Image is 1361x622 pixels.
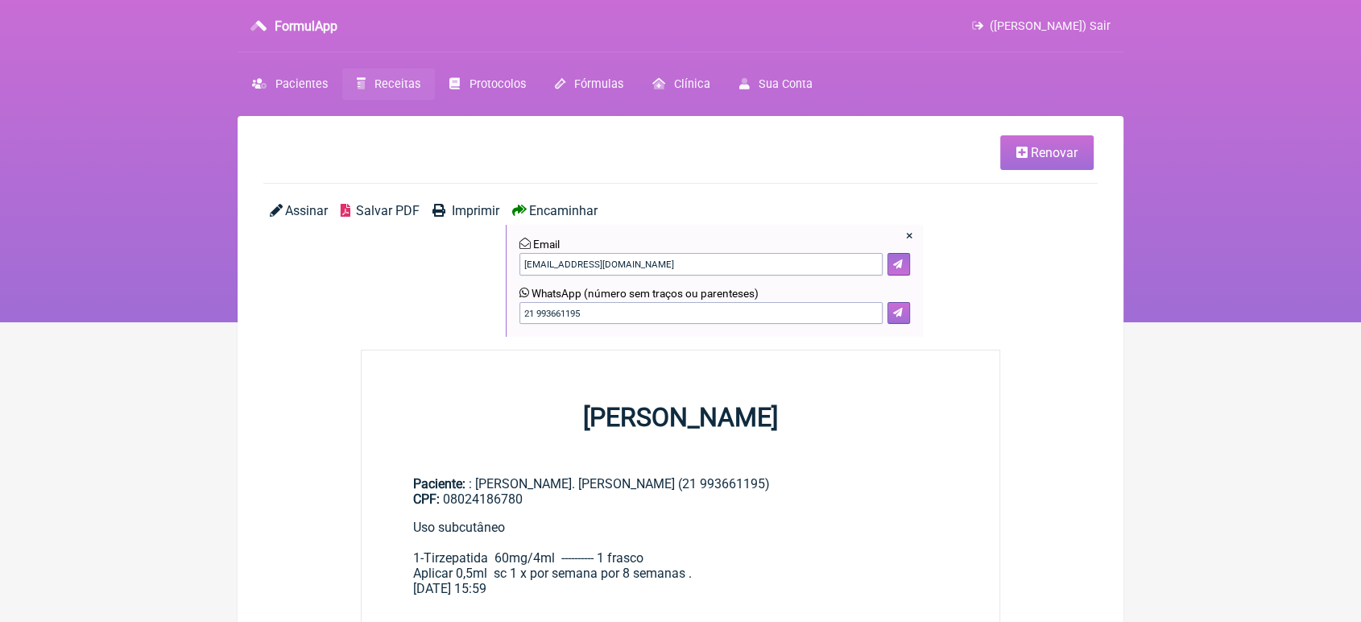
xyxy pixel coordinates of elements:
[990,19,1111,33] span: ([PERSON_NAME]) Sair
[452,203,499,218] span: Imprimir
[1031,145,1078,160] span: Renovar
[413,476,465,491] span: Paciente:
[532,287,759,300] span: WhatsApp (número sem traços ou parenteses)
[341,203,420,337] a: Salvar PDF
[674,77,710,91] span: Clínica
[285,203,328,218] span: Assinar
[533,238,560,251] span: Email
[638,68,725,100] a: Clínica
[413,520,948,581] div: Uso subcutâneo 1-Tirzepatida 60mg/4ml ---------- 1 frasco Aplicar 0,5ml sc 1 x por semana por 8 s...
[413,476,948,507] div: : [PERSON_NAME]. [PERSON_NAME] (21 993661195)
[1000,135,1094,170] a: Renovar
[512,203,598,218] a: Encaminhar
[413,491,440,507] span: CPF:
[275,77,328,91] span: Pacientes
[374,77,420,91] span: Receitas
[972,19,1111,33] a: ([PERSON_NAME]) Sair
[362,402,999,433] h1: [PERSON_NAME]
[342,68,435,100] a: Receitas
[413,581,948,596] div: [DATE] 15:59
[413,491,948,507] div: 08024186780
[574,77,623,91] span: Fórmulas
[238,68,342,100] a: Pacientes
[906,228,913,243] a: Fechar
[759,77,813,91] span: Sua Conta
[435,68,540,100] a: Protocolos
[275,19,337,34] h3: FormulApp
[529,203,598,218] span: Encaminhar
[356,203,420,218] span: Salvar PDF
[725,68,827,100] a: Sua Conta
[432,203,498,337] a: Imprimir
[270,203,328,218] a: Assinar
[540,68,638,100] a: Fórmulas
[470,77,526,91] span: Protocolos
